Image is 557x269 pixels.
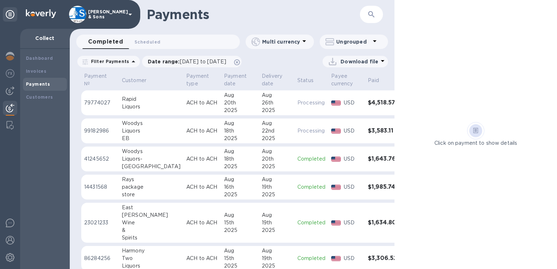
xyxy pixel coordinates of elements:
[344,255,362,262] p: USD
[122,191,181,198] div: store
[3,7,17,22] div: Unpin categories
[26,94,53,100] b: Customers
[26,55,53,61] b: Dashboard
[224,135,256,142] div: 2025
[122,211,181,219] div: [PERSON_NAME]
[224,219,256,227] div: 15th
[122,135,181,142] div: EB
[262,211,292,219] div: Aug
[26,68,46,74] b: Invoices
[368,127,398,134] h3: $3,583.11
[336,38,370,45] p: Ungrouped
[180,59,226,64] span: [DATE] to [DATE]
[122,95,181,103] div: Rapid
[88,9,124,19] p: [PERSON_NAME] & Sons
[84,72,116,88] span: Payment №
[262,99,292,107] div: 26th
[224,120,256,127] div: Aug
[262,148,292,155] div: Aug
[262,38,300,45] p: Multi currency
[344,183,362,191] p: USD
[6,69,14,78] img: Foreign exchange
[186,183,218,191] p: ACH to ACH
[122,77,146,84] p: Customer
[84,99,116,107] p: 79774027
[122,120,181,127] div: Woodys
[368,77,388,84] span: Paid
[84,127,116,135] p: 99182986
[122,247,181,255] div: Harmony
[224,176,256,183] div: Aug
[297,255,325,262] p: Completed
[262,91,292,99] div: Aug
[84,72,107,88] p: Payment №
[331,256,341,261] img: USD
[434,139,517,147] p: Click on payment to show details
[186,255,218,262] p: ACH to ACH
[331,157,341,162] img: USD
[344,99,362,107] p: USD
[297,183,325,191] p: Completed
[224,72,247,88] p: Payment date
[148,58,230,65] p: Date range :
[122,127,181,135] div: Liquors
[224,255,256,262] div: 15th
[331,100,341,106] img: USD
[262,219,292,227] div: 19th
[186,219,218,227] p: ACH to ACH
[88,37,123,47] span: Completed
[262,127,292,135] div: 22nd
[262,227,292,234] div: 2025
[297,127,325,135] p: Processing
[224,163,256,170] div: 2025
[122,227,181,234] div: &
[341,58,378,65] p: Download file
[142,56,242,67] div: Date range:[DATE] to [DATE]
[122,103,181,111] div: Liquors
[224,72,256,88] span: Payment date
[147,7,336,22] h1: Payments
[262,107,292,114] div: 2025
[262,163,292,170] div: 2025
[344,127,362,135] p: USD
[331,72,362,88] span: Payee currency
[344,219,362,227] p: USD
[88,58,129,64] p: Filter Payments
[122,183,181,191] div: package
[122,148,181,155] div: Woodys
[224,211,256,219] div: Aug
[26,81,50,87] b: Payments
[224,247,256,255] div: Aug
[262,183,292,191] div: 19th
[262,72,282,88] p: Delivery date
[297,77,314,84] p: Status
[262,176,292,183] div: Aug
[368,219,398,226] h3: $1,634.80
[368,255,398,262] h3: $3,306.52
[224,183,256,191] div: 16th
[331,185,341,190] img: USD
[26,35,64,42] p: Collect
[186,72,209,88] p: Payment type
[122,77,156,84] span: Customer
[84,255,116,262] p: 86284256
[262,72,292,88] span: Delivery date
[122,204,181,211] div: East
[331,220,341,225] img: USD
[134,38,160,46] span: Scheduled
[224,191,256,198] div: 2025
[262,135,292,142] div: 2025
[368,156,398,162] h3: $1,643.76
[368,77,379,84] p: Paid
[224,155,256,163] div: 18th
[224,99,256,107] div: 20th
[262,247,292,255] div: Aug
[262,255,292,262] div: 19th
[262,191,292,198] div: 2025
[122,176,181,183] div: Rays
[122,155,181,170] div: Liquors-[GEOGRAPHIC_DATA]
[368,99,398,106] h3: $4,518.57
[186,155,218,163] p: ACH to ACH
[297,155,325,163] p: Completed
[262,155,292,163] div: 20th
